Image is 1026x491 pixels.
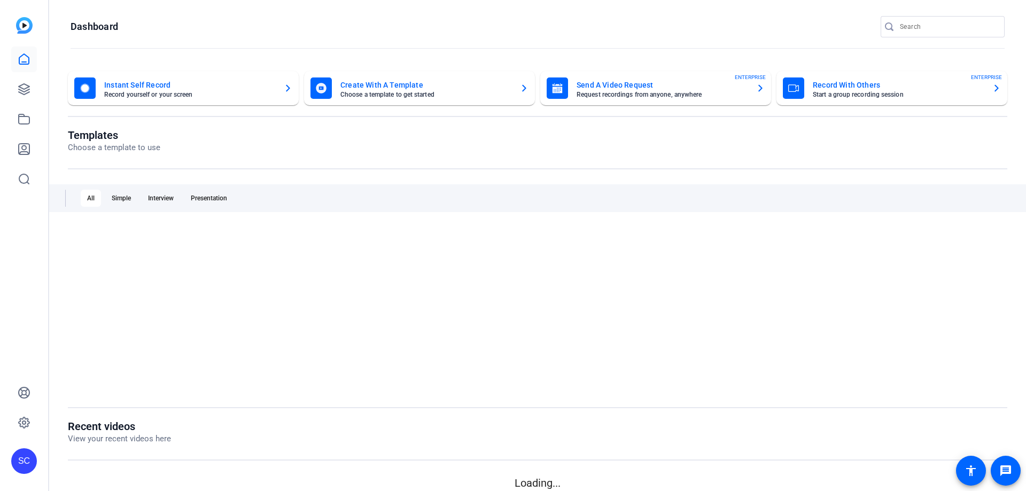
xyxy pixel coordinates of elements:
[813,91,984,98] mat-card-subtitle: Start a group recording session
[71,20,118,33] h1: Dashboard
[776,71,1007,105] button: Record With OthersStart a group recording sessionENTERPRISE
[577,91,748,98] mat-card-subtitle: Request recordings from anyone, anywhere
[11,448,37,474] div: SC
[540,71,771,105] button: Send A Video RequestRequest recordings from anyone, anywhereENTERPRISE
[965,464,977,477] mat-icon: accessibility
[304,71,535,105] button: Create With A TemplateChoose a template to get started
[340,79,511,91] mat-card-title: Create With A Template
[813,79,984,91] mat-card-title: Record With Others
[999,464,1012,477] mat-icon: message
[577,79,748,91] mat-card-title: Send A Video Request
[142,190,180,207] div: Interview
[735,73,766,81] span: ENTERPRISE
[900,20,996,33] input: Search
[105,190,137,207] div: Simple
[68,433,171,445] p: View your recent videos here
[971,73,1002,81] span: ENTERPRISE
[68,475,1007,491] p: Loading...
[184,190,234,207] div: Presentation
[68,420,171,433] h1: Recent videos
[104,79,275,91] mat-card-title: Instant Self Record
[104,91,275,98] mat-card-subtitle: Record yourself or your screen
[68,129,160,142] h1: Templates
[16,17,33,34] img: blue-gradient.svg
[340,91,511,98] mat-card-subtitle: Choose a template to get started
[68,71,299,105] button: Instant Self RecordRecord yourself or your screen
[68,142,160,154] p: Choose a template to use
[81,190,101,207] div: All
